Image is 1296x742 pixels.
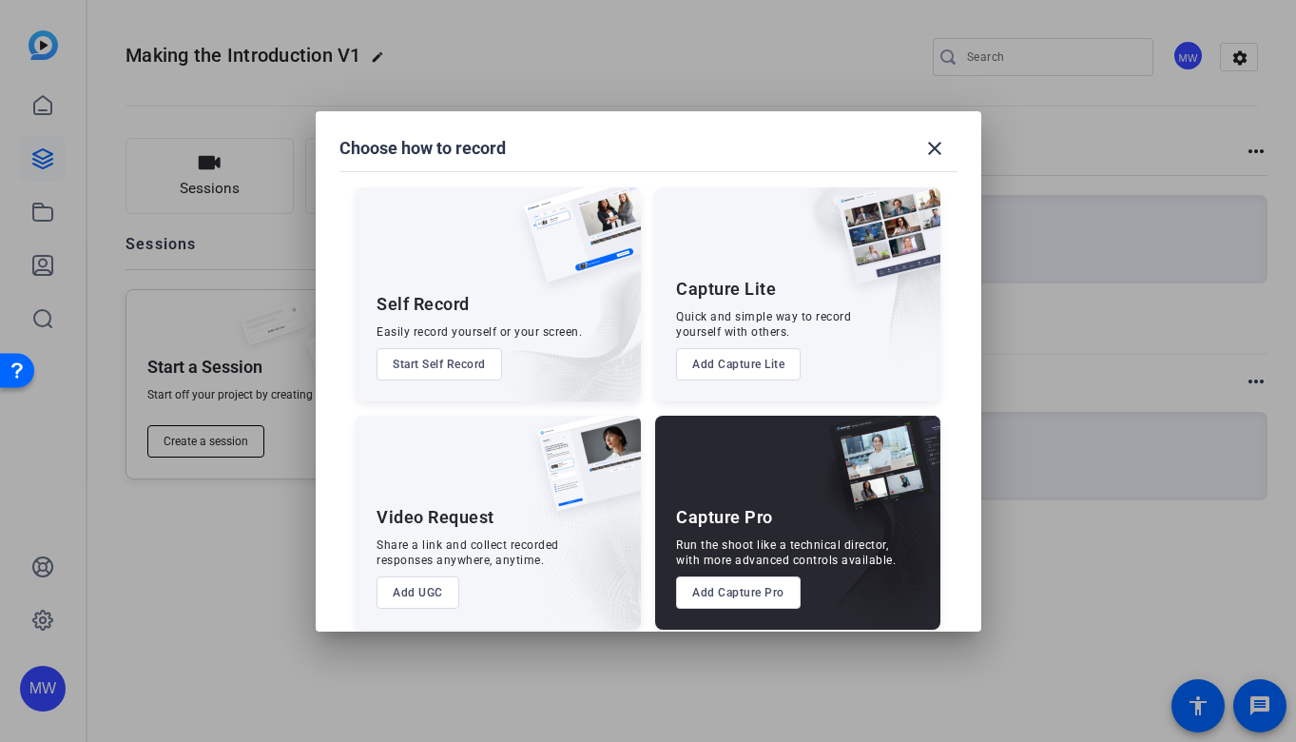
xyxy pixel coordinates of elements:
[377,324,582,340] div: Easily record yourself or your screen.
[377,506,494,529] div: Video Request
[339,137,506,160] h1: Choose how to record
[676,537,896,568] div: Run the shoot like a technical director, with more advanced controls available.
[676,576,801,609] button: Add Capture Pro
[923,137,946,160] mat-icon: close
[815,416,940,532] img: capture-pro.png
[523,416,641,531] img: ugc-content.png
[676,348,801,381] button: Add Capture Lite
[531,475,641,630] img: embarkstudio-ugc-content.png
[377,576,459,609] button: Add UGC
[377,348,502,381] button: Start Self Record
[676,309,851,340] div: Quick and simple way to record yourself with others.
[822,187,940,303] img: capture-lite.png
[510,187,641,302] img: self-record.png
[475,228,641,401] img: embarkstudio-self-record.png
[676,278,776,301] div: Capture Lite
[800,439,940,630] img: embarkstudio-capture-pro.png
[770,187,940,378] img: embarkstudio-capture-lite.png
[377,293,470,316] div: Self Record
[676,506,773,529] div: Capture Pro
[377,537,559,568] div: Share a link and collect recorded responses anywhere, anytime.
